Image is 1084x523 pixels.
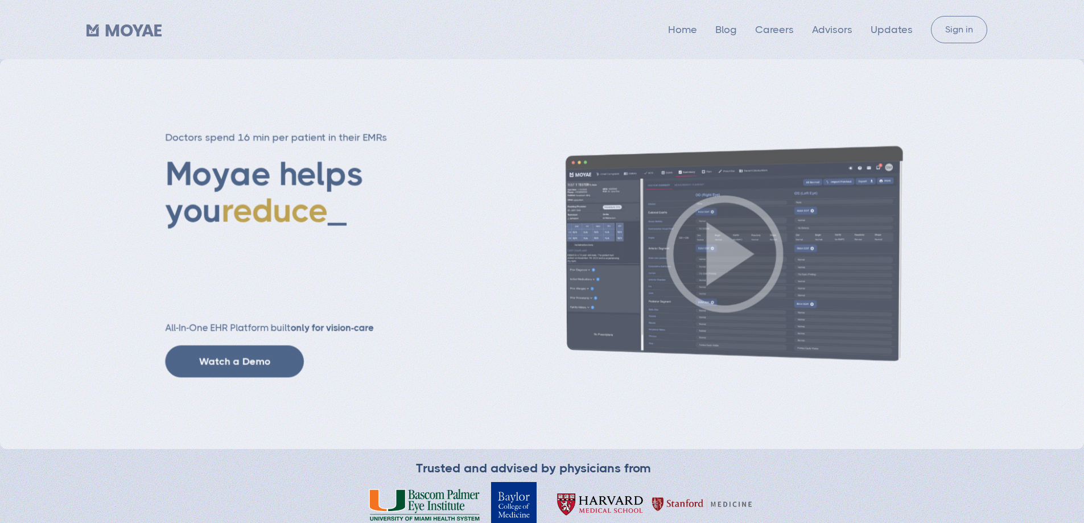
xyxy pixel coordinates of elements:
[548,488,652,522] img: Harvard Medical School
[86,21,162,38] a: home
[715,24,737,35] a: Blog
[531,145,919,363] img: Patient history screenshot
[290,322,373,333] strong: only for vision-care
[871,24,913,35] a: Updates
[221,191,327,229] span: reduce
[165,155,460,299] h1: Moyae helps you
[755,24,794,35] a: Careers
[812,24,852,35] a: Advisors
[369,489,480,521] img: Bascom Palmer Eye Institute University of Miami Health System Logo
[165,322,460,334] h2: All-In-One EHR Platform built
[652,488,754,522] img: Harvard Medical School
[327,191,346,229] span: _
[668,24,697,35] a: Home
[931,16,987,43] a: Sign in
[165,131,460,145] h3: Doctors spend 16 min per patient in their EMRs
[86,24,162,36] img: Moyae Logo
[416,460,651,476] div: Trusted and advised by physicians from
[165,345,304,377] a: Watch a Demo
